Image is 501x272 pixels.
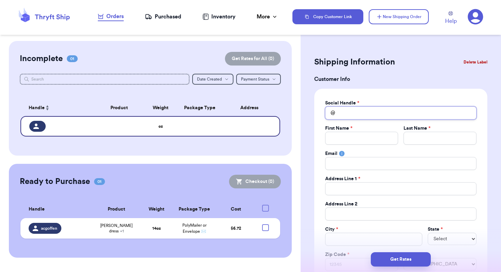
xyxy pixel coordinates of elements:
[29,104,45,112] span: Handle
[95,223,137,234] span: [PERSON_NAME] dress
[20,74,189,85] input: Search
[94,178,105,185] span: 01
[197,77,222,81] span: Date Created
[192,74,233,85] button: Date Created
[120,229,124,233] span: + 1
[445,17,457,25] span: Help
[325,201,358,207] label: Address Line 2
[325,150,337,157] label: Email
[325,100,359,106] label: Social Handle
[41,226,57,231] span: acgoffen
[461,55,490,70] button: Delete Label
[217,201,255,218] th: Cost
[176,100,223,116] th: Package Type
[229,175,281,188] button: Checkout (0)
[371,252,431,267] button: Get Rates
[98,12,124,21] a: Orders
[67,55,78,62] span: 01
[445,11,457,25] a: Help
[182,223,207,233] span: PolyMailer or Envelope ✉️
[292,9,363,24] button: Copy Customer Link
[45,104,50,112] button: Sort ascending
[428,226,443,233] label: State
[325,106,335,119] div: @
[325,175,360,182] label: Address Line 1
[314,57,395,68] h2: Shipping Information
[158,124,163,128] strong: oz
[29,206,45,213] span: Handle
[314,75,487,83] h3: Customer Info
[141,201,172,218] th: Weight
[257,13,278,21] div: More
[145,100,176,116] th: Weight
[91,201,141,218] th: Product
[404,125,430,132] label: Last Name
[225,52,281,66] button: Get Rates for All (0)
[223,100,280,116] th: Address
[145,13,181,21] a: Purchased
[202,13,236,21] a: Inventory
[369,9,429,24] button: New Shipping Order
[152,226,161,230] strong: 14 oz
[98,12,124,20] div: Orders
[20,53,63,64] h2: Incomplete
[325,125,352,132] label: First Name
[172,201,217,218] th: Package Type
[231,226,241,230] span: $ 6.72
[325,226,338,233] label: City
[93,100,145,116] th: Product
[236,74,281,85] button: Payment Status
[241,77,269,81] span: Payment Status
[20,176,90,187] h2: Ready to Purchase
